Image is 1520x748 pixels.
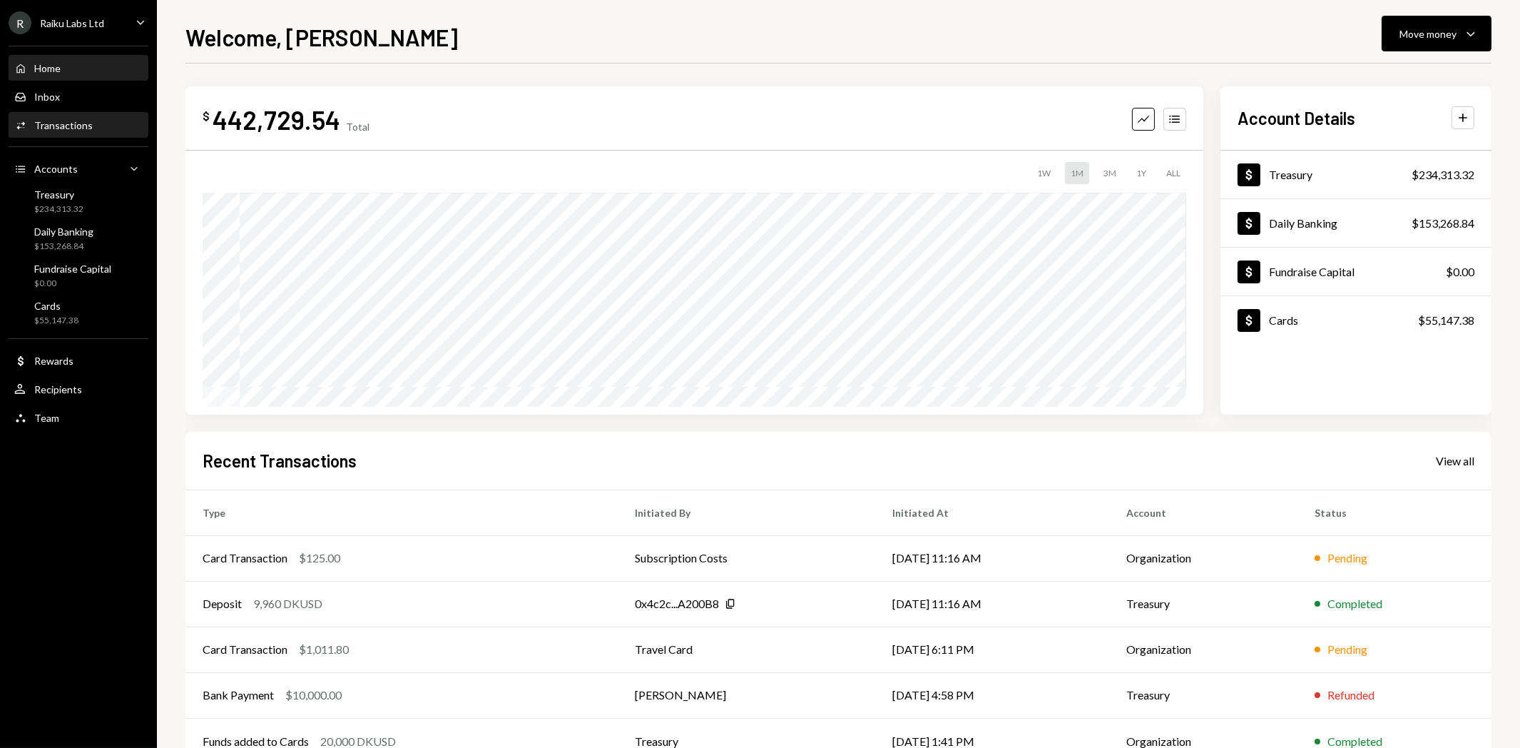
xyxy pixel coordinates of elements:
[34,226,93,238] div: Daily Banking
[34,355,73,367] div: Rewards
[1269,168,1312,181] div: Treasury
[285,687,342,704] div: $10,000.00
[40,17,104,29] div: Raiku Labs Ltd
[9,156,148,181] a: Accounts
[1220,248,1491,295] a: Fundraise Capital$0.00
[1446,263,1474,280] div: $0.00
[875,490,1110,535] th: Initiated At
[1327,687,1374,704] div: Refunded
[875,535,1110,581] td: [DATE] 11:16 AM
[203,641,287,658] div: Card Transaction
[1131,162,1152,184] div: 1Y
[1238,106,1355,130] h2: Account Details
[1109,490,1297,535] th: Account
[34,412,59,424] div: Team
[9,184,148,218] a: Treasury$234,313.32
[34,278,111,290] div: $0.00
[1418,312,1474,329] div: $55,147.38
[1436,454,1474,468] div: View all
[1269,313,1298,327] div: Cards
[1412,215,1474,232] div: $153,268.84
[34,62,61,74] div: Home
[1220,151,1491,198] a: Treasury$234,313.32
[203,687,274,704] div: Bank Payment
[34,263,111,275] div: Fundraise Capital
[1109,535,1297,581] td: Organization
[34,188,83,201] div: Treasury
[1382,16,1491,51] button: Move money
[203,449,357,472] h2: Recent Transactions
[1220,296,1491,344] a: Cards$55,147.38
[346,121,369,133] div: Total
[1109,672,1297,718] td: Treasury
[875,627,1110,672] td: [DATE] 6:11 PM
[618,627,875,672] td: Travel Card
[34,241,93,253] div: $153,268.84
[875,672,1110,718] td: [DATE] 4:58 PM
[299,550,340,567] div: $125.00
[253,595,322,612] div: 9,960 DKUSD
[34,383,82,395] div: Recipients
[1269,216,1337,230] div: Daily Banking
[9,11,31,34] div: R
[9,84,148,109] a: Inbox
[34,119,93,131] div: Transactions
[9,258,148,293] a: Fundraise Capital$0.00
[875,581,1110,627] td: [DATE] 11:16 AM
[618,672,875,718] td: [PERSON_NAME]
[1098,162,1122,184] div: 3M
[1327,641,1367,658] div: Pending
[1436,453,1474,468] a: View all
[9,295,148,330] a: Cards$55,147.38
[34,163,78,175] div: Accounts
[34,300,78,312] div: Cards
[203,550,287,567] div: Card Transaction
[635,595,719,612] div: 0x4c2c...A200B8
[1109,581,1297,627] td: Treasury
[9,376,148,402] a: Recipients
[9,348,148,373] a: Rewards
[9,405,148,430] a: Team
[1269,265,1355,278] div: Fundraise Capital
[9,112,148,138] a: Transactions
[9,55,148,81] a: Home
[1399,26,1457,41] div: Move money
[1297,490,1491,535] th: Status
[1109,627,1297,672] td: Organization
[1327,550,1367,567] div: Pending
[34,91,60,103] div: Inbox
[1327,595,1382,612] div: Completed
[34,315,78,327] div: $55,147.38
[1161,162,1186,184] div: ALL
[203,595,242,612] div: Deposit
[185,23,458,51] h1: Welcome, [PERSON_NAME]
[618,535,875,581] td: Subscription Costs
[213,103,340,136] div: 442,729.54
[185,490,618,535] th: Type
[1031,162,1056,184] div: 1W
[618,490,875,535] th: Initiated By
[203,109,210,123] div: $
[1065,162,1089,184] div: 1M
[34,203,83,216] div: $234,313.32
[1412,166,1474,183] div: $234,313.32
[9,221,148,256] a: Daily Banking$153,268.84
[1220,199,1491,247] a: Daily Banking$153,268.84
[299,641,349,658] div: $1,011.80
